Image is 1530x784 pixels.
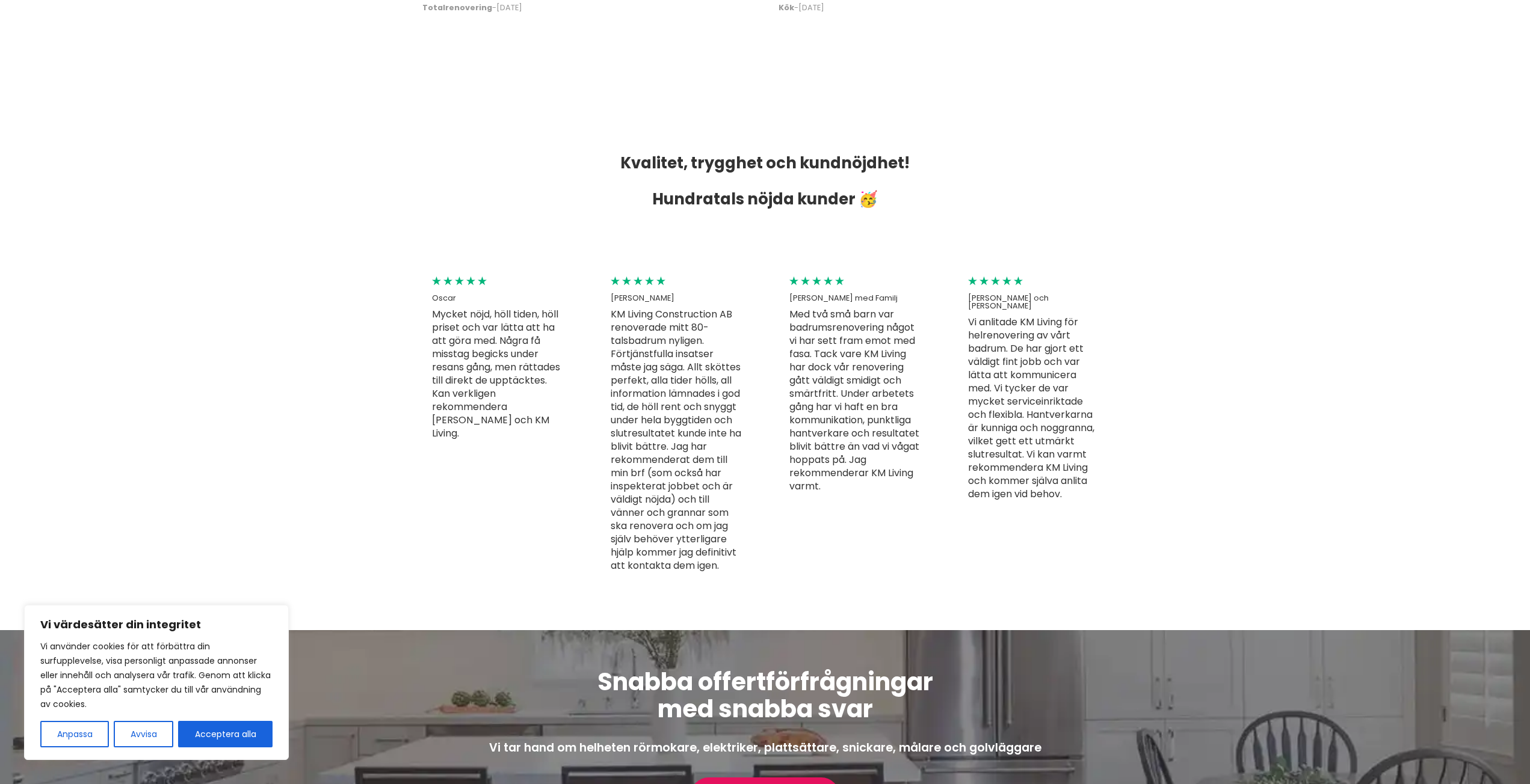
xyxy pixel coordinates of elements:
h3: Kvalitet, trygghet och kundnöjdhet! Hundratals nöjda kunder 🥳 [422,145,1108,217]
p: Vi anlitade KM Living för helrenovering av vårt badrum. De har gjort ett väldigt fint jobb och va... [968,316,1099,501]
p: Vi använder cookies för att förbättra din surfupplevelse, visa personligt anpassade annonser elle... [40,639,273,711]
span: - [DATE] [779,4,1108,12]
h6: [PERSON_NAME] [611,295,741,302]
span: - [DATE] [422,4,751,12]
p: Vi värdesätter din integritet [40,617,273,632]
p: Med två små barn var badrumsrenovering något vi har sett fram emot med fasa. Tack vare KM Living ... [789,308,920,493]
button: Acceptera alla [178,721,273,747]
p: Mycket nöjd, höll tiden, höll priset och var lätta att ha att göra med. Några få misstag begicks ... [432,308,563,440]
button: Anpassa [40,721,109,747]
p: KM Living Construction AB renoverade mitt 80-talsbadrum nyligen. Förtjänstfulla insatser måste ja... [611,308,741,572]
b: Totalrenovering [422,2,492,13]
b: Kök [779,2,794,13]
h6: [PERSON_NAME] med Familj [789,295,920,302]
h6: Oscar [432,295,563,302]
button: Avvisa [114,721,173,747]
h6: [PERSON_NAME] och [PERSON_NAME] [968,295,1099,310]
